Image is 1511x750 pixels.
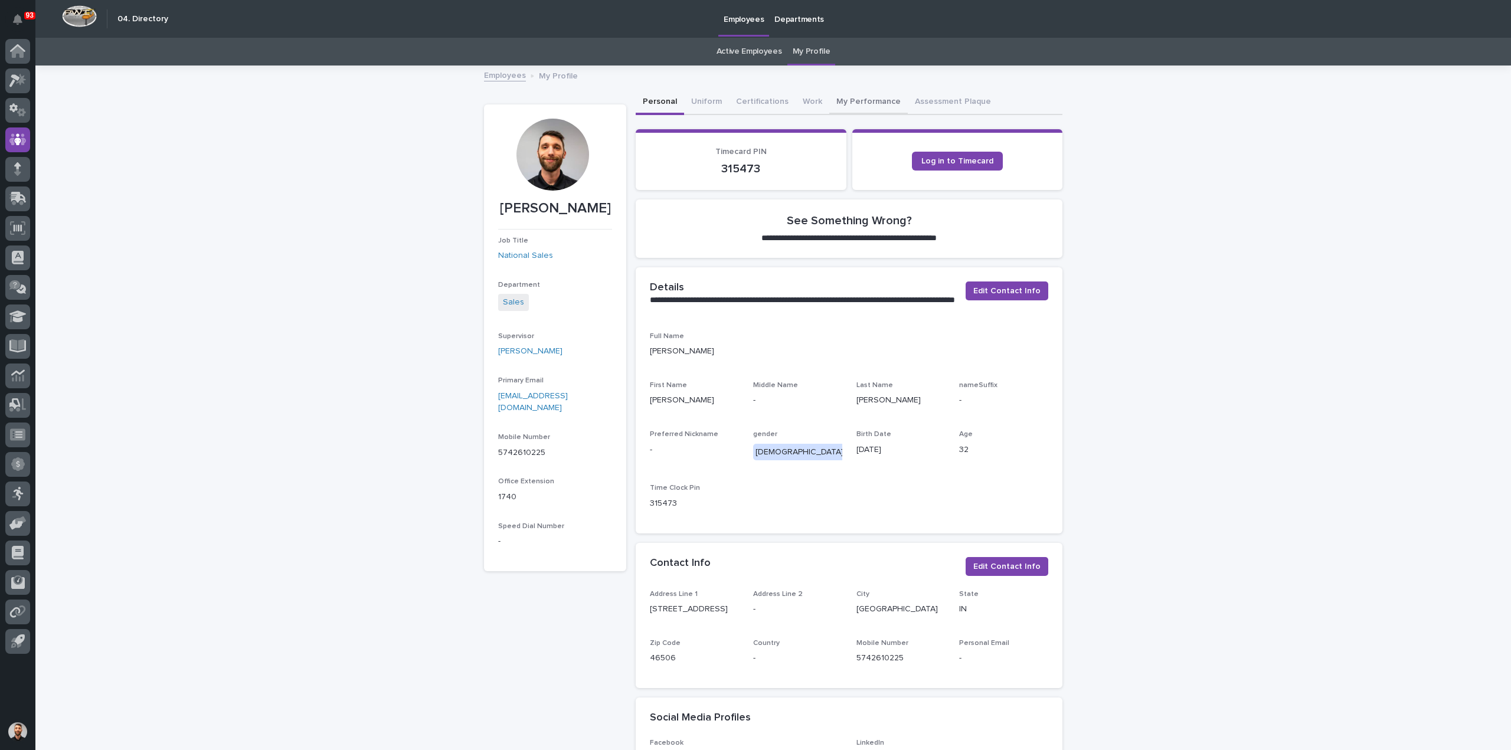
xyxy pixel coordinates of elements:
[650,603,739,615] p: [STREET_ADDRESS]
[753,591,803,598] span: Address Line 2
[650,640,681,647] span: Zip Code
[498,281,540,289] span: Department
[117,14,168,24] h2: 04. Directory
[484,68,526,81] a: Employees
[753,652,842,664] p: -
[650,333,684,340] span: Full Name
[650,484,700,492] span: Time Clock Pin
[959,444,1048,456] p: 32
[856,654,904,662] a: 5742610225
[539,68,578,81] p: My Profile
[856,640,908,647] span: Mobile Number
[959,431,973,438] span: Age
[498,200,612,217] p: [PERSON_NAME]
[498,523,564,530] span: Speed Dial Number
[856,382,893,389] span: Last Name
[498,377,544,384] span: Primary Email
[959,652,1048,664] p: -
[966,281,1048,300] button: Edit Contact Info
[959,591,979,598] span: State
[717,38,782,65] a: Active Employees
[650,497,739,510] p: 315473
[959,640,1009,647] span: Personal Email
[753,382,798,389] span: Middle Name
[856,739,884,746] span: LinkedIn
[908,90,998,115] button: Assessment Plaque
[650,591,698,598] span: Address Line 1
[793,38,830,65] a: My Profile
[15,14,30,33] div: Notifications93
[498,392,568,412] a: [EMAIL_ADDRESS][DOMAIN_NAME]
[753,444,846,461] div: [DEMOGRAPHIC_DATA]
[498,478,554,485] span: Office Extension
[498,535,612,548] p: -
[959,382,997,389] span: nameSuffix
[829,90,908,115] button: My Performance
[959,603,1048,615] p: IN
[498,345,562,358] a: [PERSON_NAME]
[498,250,553,262] a: National Sales
[684,90,729,115] button: Uniform
[753,640,780,647] span: Country
[498,491,612,503] p: 1740
[503,296,524,309] a: Sales
[650,739,683,746] span: Facebook
[973,561,1041,572] span: Edit Contact Info
[753,394,842,407] p: -
[912,152,1003,171] a: Log in to Timecard
[729,90,796,115] button: Certifications
[856,431,891,438] span: Birth Date
[26,11,34,19] p: 93
[753,603,842,615] p: -
[650,162,832,176] p: 315473
[498,333,534,340] span: Supervisor
[796,90,829,115] button: Work
[498,434,550,441] span: Mobile Number
[5,7,30,32] button: Notifications
[5,719,30,744] button: users-avatar
[650,382,687,389] span: First Name
[650,652,739,664] p: 46506
[650,712,751,725] h2: Social Media Profiles
[636,90,684,115] button: Personal
[856,444,946,456] p: [DATE]
[650,557,711,570] h2: Contact Info
[650,444,739,456] p: -
[787,214,912,228] h2: See Something Wrong?
[753,431,777,438] span: gender
[973,285,1041,297] span: Edit Contact Info
[498,237,528,244] span: Job Title
[62,5,97,27] img: Workspace Logo
[650,281,684,294] h2: Details
[650,394,739,407] p: [PERSON_NAME]
[966,557,1048,576] button: Edit Contact Info
[856,591,869,598] span: City
[959,394,1048,407] p: -
[715,148,767,156] span: Timecard PIN
[856,394,946,407] p: [PERSON_NAME]
[921,157,993,165] span: Log in to Timecard
[856,603,946,615] p: [GEOGRAPHIC_DATA]
[650,431,718,438] span: Preferred Nickname
[650,345,1048,358] p: [PERSON_NAME]
[498,448,545,457] a: 5742610225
